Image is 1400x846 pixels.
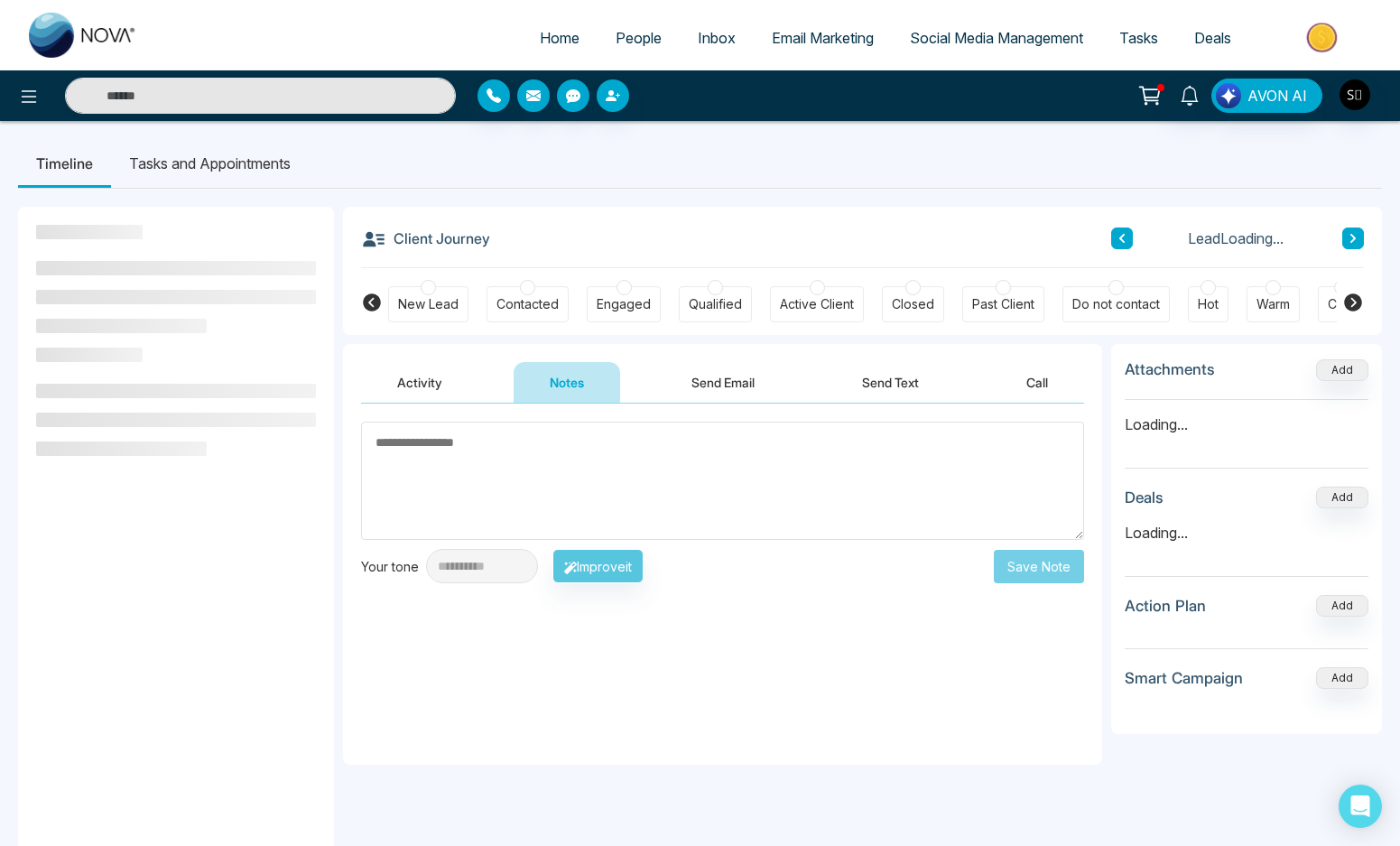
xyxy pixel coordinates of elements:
[994,550,1084,583] button: Save Note
[1101,21,1176,55] a: Tasks
[496,295,559,313] div: Contacted
[689,295,742,313] div: Qualified
[1125,360,1215,378] h3: Attachments
[398,295,459,313] div: New Lead
[892,295,934,313] div: Closed
[1194,29,1231,47] span: Deals
[1176,21,1249,55] a: Deals
[18,139,111,188] li: Timeline
[1316,361,1368,377] span: Add
[680,21,754,55] a: Inbox
[1211,79,1322,113] button: AVON AI
[361,225,490,252] h3: Client Journey
[972,295,1034,313] div: Past Client
[698,29,736,47] span: Inbox
[892,21,1101,55] a: Social Media Management
[1340,79,1370,110] img: User Avatar
[597,295,651,313] div: Engaged
[1125,597,1206,615] h3: Action Plan
[990,362,1084,403] button: Call
[1125,522,1368,544] p: Loading...
[1125,669,1243,687] h3: Smart Campaign
[361,557,426,576] div: Your tone
[1339,785,1382,828] div: Open Intercom Messenger
[1316,595,1368,617] button: Add
[514,362,620,403] button: Notes
[826,362,955,403] button: Send Text
[540,29,579,47] span: Home
[1072,295,1160,313] div: Do not contact
[598,21,680,55] a: People
[616,29,662,47] span: People
[772,29,874,47] span: Email Marketing
[754,21,892,55] a: Email Marketing
[1256,295,1290,313] div: Warm
[522,21,598,55] a: Home
[1125,488,1164,507] h3: Deals
[1119,29,1158,47] span: Tasks
[910,29,1083,47] span: Social Media Management
[780,295,854,313] div: Active Client
[1258,17,1389,58] img: Market-place.gif
[361,362,478,403] button: Activity
[1316,667,1368,689] button: Add
[1188,228,1284,249] span: Lead Loading...
[1198,295,1219,313] div: Hot
[1328,295,1356,313] div: Cold
[1216,83,1241,108] img: Lead Flow
[29,13,137,58] img: Nova CRM Logo
[111,139,309,188] li: Tasks and Appointments
[1316,487,1368,508] button: Add
[1125,400,1368,435] p: Loading...
[1247,85,1307,107] span: AVON AI
[655,362,791,403] button: Send Email
[1316,359,1368,381] button: Add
